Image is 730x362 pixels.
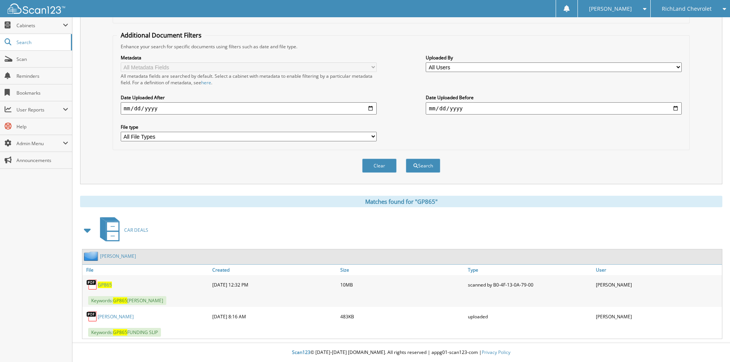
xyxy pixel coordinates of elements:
a: Size [338,265,466,275]
button: Search [406,159,440,173]
a: CAR DEALS [95,215,148,245]
a: here [201,79,211,86]
a: [PERSON_NAME] [100,253,136,259]
div: uploaded [466,309,594,324]
span: Keywords: FUNDING SLIP [88,328,161,337]
img: PDF.png [86,311,98,322]
div: scanned by B0-4F-13-0A-79-00 [466,277,594,292]
div: © [DATE]-[DATE] [DOMAIN_NAME]. All rights reserved | appg01-scan123-com | [72,343,730,362]
a: User [594,265,722,275]
legend: Additional Document Filters [117,31,205,39]
div: 10MB [338,277,466,292]
label: Uploaded By [426,54,682,61]
span: User Reports [16,106,63,113]
div: [PERSON_NAME] [594,277,722,292]
span: Scan123 [292,349,310,355]
img: PDF.png [86,279,98,290]
div: All metadata fields are searched by default. Select a cabinet with metadata to enable filtering b... [121,73,377,86]
span: Help [16,123,68,130]
a: Created [210,265,338,275]
label: Date Uploaded After [121,94,377,101]
span: Announcements [16,157,68,164]
div: Matches found for "GP865" [80,196,722,207]
button: Clear [362,159,397,173]
div: 483KB [338,309,466,324]
span: Scan [16,56,68,62]
span: CAR DEALS [124,227,148,233]
a: [PERSON_NAME] [98,313,134,320]
input: end [426,102,682,115]
span: Search [16,39,67,46]
span: GP865 [113,329,127,336]
a: GP865 [98,282,112,288]
span: [PERSON_NAME] [589,7,632,11]
a: Privacy Policy [482,349,510,355]
span: GP865 [113,297,127,304]
div: [DATE] 12:32 PM [210,277,338,292]
span: Keywords: [PERSON_NAME] [88,296,166,305]
a: Type [466,265,594,275]
div: [PERSON_NAME] [594,309,722,324]
img: folder2.png [84,251,100,261]
span: RichLand Chevrolet [662,7,712,11]
iframe: Chat Widget [692,325,730,362]
a: File [82,265,210,275]
label: File type [121,124,377,130]
span: Admin Menu [16,140,63,147]
label: Date Uploaded Before [426,94,682,101]
input: start [121,102,377,115]
span: Bookmarks [16,90,68,96]
div: [DATE] 8:16 AM [210,309,338,324]
div: Enhance your search for specific documents using filters such as date and file type. [117,43,686,50]
span: Reminders [16,73,68,79]
img: scan123-logo-white.svg [8,3,65,14]
span: Cabinets [16,22,63,29]
label: Metadata [121,54,377,61]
